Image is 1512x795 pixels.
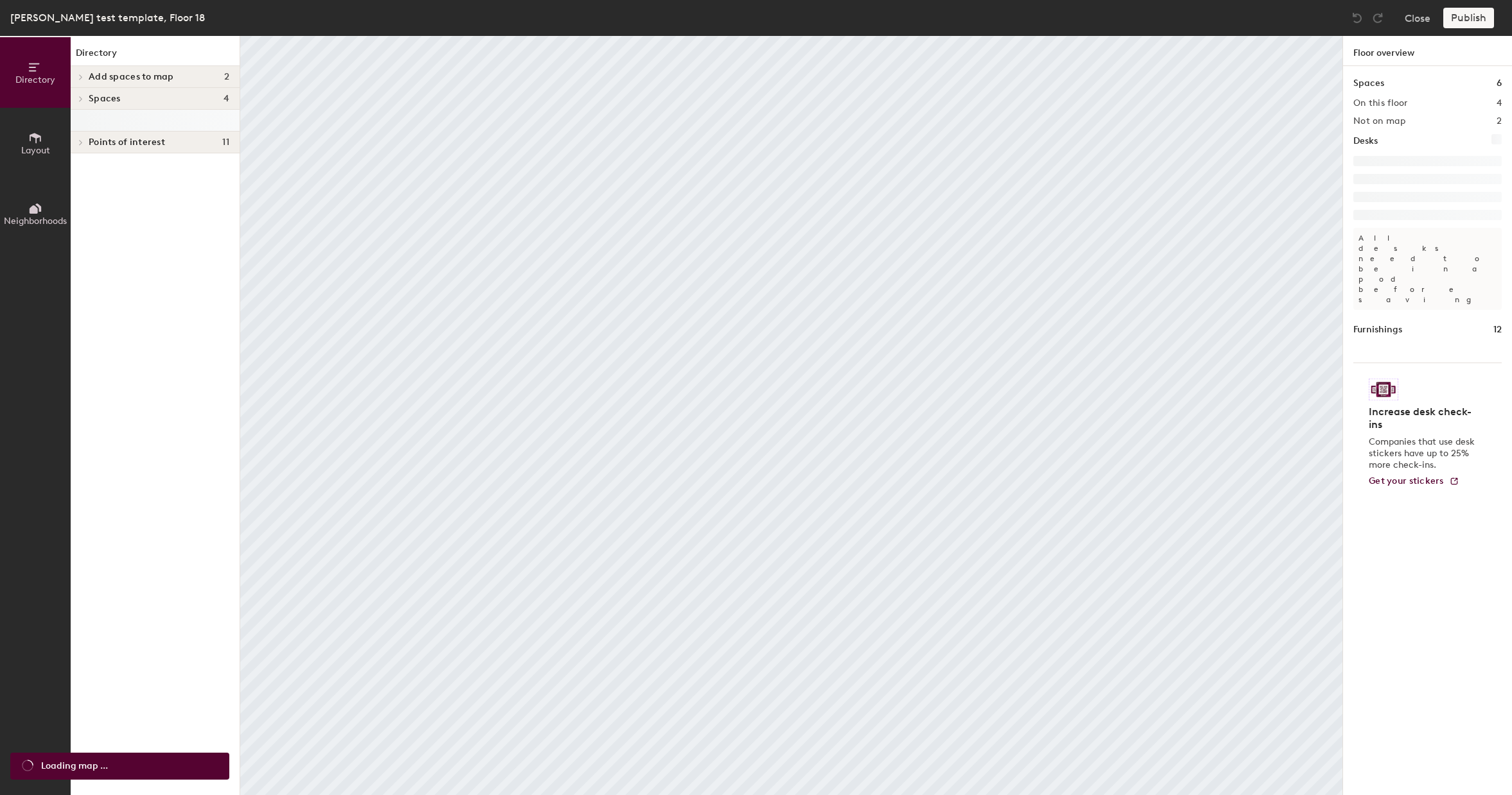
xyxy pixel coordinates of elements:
[1353,98,1408,108] h2: On this floor
[10,10,205,26] div: [PERSON_NAME] test template, Floor 18
[4,216,67,227] span: Neighborhoods
[1405,8,1430,28] button: Close
[89,72,174,82] span: Add spaces to map
[1497,76,1502,90] h1: 6
[1353,134,1378,148] h1: Desks
[1371,12,1384,24] img: Redo
[1353,116,1405,126] h2: Not on map
[1369,406,1479,431] h4: Increase desk check-ins
[1351,12,1364,24] img: Undo
[1369,436,1479,471] p: Companies that use desk stickers have up to 25% more check-ins.
[71,46,240,66] h1: Directory
[41,759,108,773] span: Loading map ...
[1369,379,1398,400] img: Sticker logo
[1497,98,1502,108] h2: 4
[1369,476,1459,487] a: Get your stickers
[1353,323,1402,337] h1: Furnishings
[1343,36,1512,66] h1: Floor overview
[1493,323,1502,337] h1: 12
[1353,228,1502,310] p: All desks need to be in a pod before saving
[222,137,229,148] span: 11
[21,145,50,156] span: Layout
[1369,475,1444,486] span: Get your stickers
[15,74,55,85] span: Directory
[224,72,229,82] span: 2
[1497,116,1502,126] h2: 2
[1353,76,1384,90] h1: Spaces
[240,36,1342,795] canvas: Map
[89,94,121,104] span: Spaces
[224,94,229,104] span: 4
[89,137,165,148] span: Points of interest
